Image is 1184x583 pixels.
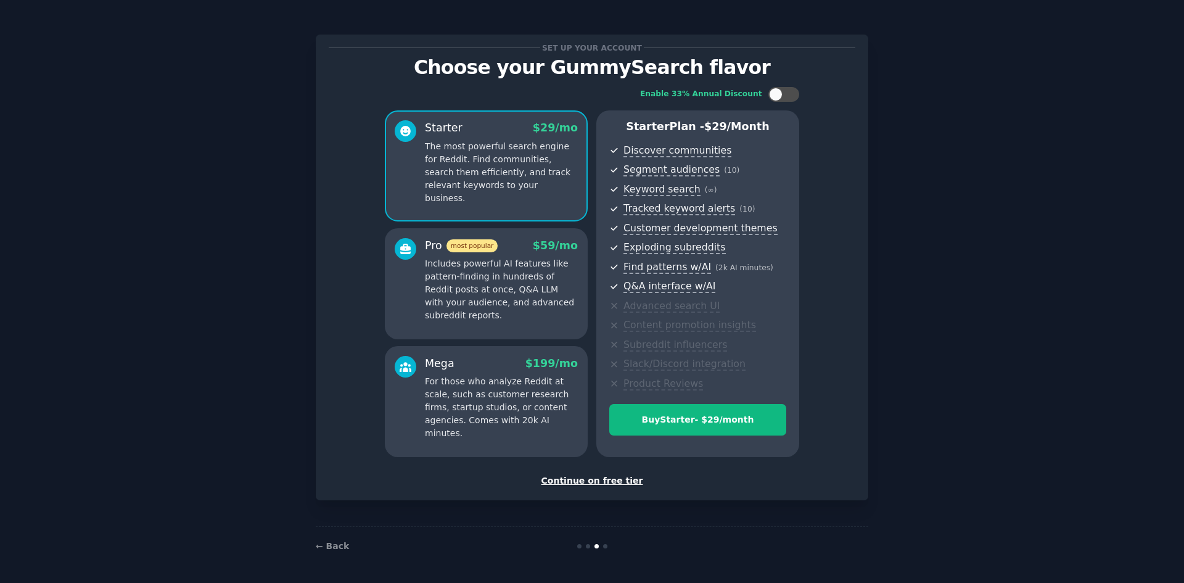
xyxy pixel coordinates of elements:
[623,144,731,157] span: Discover communities
[705,186,717,194] span: ( ∞ )
[623,241,725,254] span: Exploding subreddits
[623,183,701,196] span: Keyword search
[623,339,727,352] span: Subreddit influencers
[704,120,770,133] span: $ 29 /month
[623,163,720,176] span: Segment audiences
[425,140,578,205] p: The most powerful search engine for Reddit. Find communities, search them efficiently, and track ...
[525,357,578,370] span: $ 199 /mo
[739,205,755,213] span: ( 10 )
[610,413,786,426] div: Buy Starter - $ 29 /month
[715,263,773,272] span: ( 2k AI minutes )
[316,541,349,551] a: ← Back
[623,300,720,313] span: Advanced search UI
[425,120,462,136] div: Starter
[609,119,786,134] p: Starter Plan -
[623,222,778,235] span: Customer development themes
[640,89,762,100] div: Enable 33% Annual Discount
[533,239,578,252] span: $ 59 /mo
[329,57,855,78] p: Choose your GummySearch flavor
[446,239,498,252] span: most popular
[724,166,739,175] span: ( 10 )
[329,474,855,487] div: Continue on free tier
[533,122,578,134] span: $ 29 /mo
[623,358,746,371] span: Slack/Discord integration
[623,378,703,391] span: Product Reviews
[623,261,711,274] span: Find patterns w/AI
[609,404,786,436] button: BuyStarter- $29/month
[623,280,715,293] span: Q&A interface w/AI
[425,375,578,440] p: For those who analyze Reddit at scale, such as customer research firms, startup studios, or conte...
[623,319,756,332] span: Content promotion insights
[540,41,644,54] span: Set up your account
[623,202,735,215] span: Tracked keyword alerts
[425,356,454,371] div: Mega
[425,238,498,254] div: Pro
[425,257,578,322] p: Includes powerful AI features like pattern-finding in hundreds of Reddit posts at once, Q&A LLM w...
